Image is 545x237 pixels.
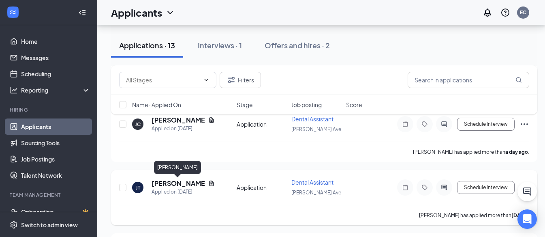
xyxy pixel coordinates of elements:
a: Sourcing Tools [21,135,90,151]
div: EC [520,9,526,16]
svg: ChevronDown [165,8,175,17]
div: Application [237,120,286,128]
span: Dental Assistant [291,179,333,186]
a: Scheduling [21,66,90,82]
svg: WorkstreamLogo [9,8,17,16]
a: Home [21,33,90,50]
a: OnboardingCrown [21,204,90,220]
h5: [PERSON_NAME] [152,179,205,188]
h1: Applicants [111,6,162,19]
b: [DATE] [511,212,528,218]
svg: QuestionInfo [500,8,510,17]
b: a day ago [505,149,528,155]
p: [PERSON_NAME] has applied more than . [413,149,529,155]
a: Messages [21,50,90,66]
svg: MagnifyingGlass [515,77,522,83]
svg: ActiveChat [439,184,449,191]
svg: ActiveChat [439,121,449,127]
svg: Tag [420,121,430,127]
div: Applications · 13 [119,40,175,50]
span: Job posting [291,101,322,109]
div: Offers and hires · 2 [265,40,330,50]
span: Stage [237,101,253,109]
svg: Note [400,121,410,127]
input: All Stages [126,75,200,84]
div: Open Intercom Messenger [517,209,537,229]
div: Reporting [21,86,91,94]
a: Job Postings [21,151,90,167]
svg: Ellipses [519,119,529,129]
div: Switch to admin view [21,221,78,229]
button: Schedule Interview [457,118,515,131]
svg: Tag [420,184,430,191]
svg: Analysis [10,86,18,94]
span: [PERSON_NAME] Ave [291,190,341,196]
svg: Document [208,180,215,187]
div: Hiring [10,106,89,113]
svg: ChevronDown [203,77,209,83]
svg: Settings [10,221,18,229]
svg: Filter [227,75,236,85]
a: Applicants [21,118,90,135]
button: Schedule Interview [457,181,515,194]
svg: Notifications [483,8,492,17]
button: ChatActive [517,182,537,201]
svg: Collapse [78,9,86,17]
div: JC [135,121,141,128]
span: Name · Applied On [132,101,181,109]
input: Search in applications [408,72,529,88]
div: Applied on [DATE] [152,188,215,196]
svg: ChatActive [522,187,532,196]
p: [PERSON_NAME] has applied more than . [419,212,529,219]
a: Talent Network [21,167,90,183]
div: Application [237,183,286,192]
div: Team Management [10,192,89,198]
span: [PERSON_NAME] Ave [291,126,341,132]
div: Applied on [DATE] [152,125,215,133]
div: [PERSON_NAME] [154,161,201,174]
svg: Note [400,184,410,191]
button: Filter Filters [220,72,261,88]
div: Interviews · 1 [198,40,242,50]
span: Score [346,101,362,109]
div: JT [136,184,140,191]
